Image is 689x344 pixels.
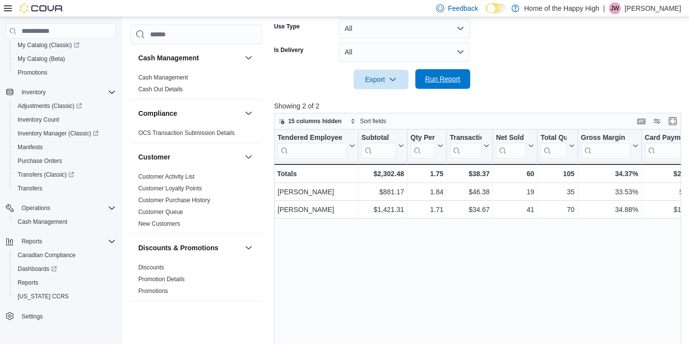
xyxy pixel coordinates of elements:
span: Transfers (Classic) [18,171,74,179]
div: Total Quantity [540,133,566,143]
span: My Catalog (Classic) [14,39,116,51]
span: Transfers [14,183,116,194]
span: Canadian Compliance [18,251,76,259]
a: Transfers (Classic) [14,169,78,181]
div: Qty Per Transaction [410,133,435,143]
button: Customer [243,151,255,163]
span: Operations [18,202,116,214]
button: Reports [18,236,46,247]
button: Purchase Orders [10,154,120,168]
span: Manifests [18,143,43,151]
input: Dark Mode [486,3,507,14]
a: [US_STATE] CCRS [14,291,73,302]
button: All [339,19,470,38]
a: Canadian Compliance [14,249,79,261]
span: Inventory Manager (Classic) [14,128,116,139]
a: Inventory Manager (Classic) [10,127,120,140]
span: Sort fields [360,117,386,125]
div: 33.53% [581,186,638,198]
button: Qty Per Transaction [410,133,443,159]
button: 15 columns hidden [275,115,346,127]
div: Compliance [130,127,262,143]
span: Manifests [14,141,116,153]
a: Customer Activity List [138,173,195,180]
button: Sort fields [346,115,390,127]
span: Customer Purchase History [138,196,210,204]
span: OCS Transaction Submission Details [138,129,235,137]
div: $38.37 [450,168,489,180]
label: Use Type [274,23,300,30]
button: Net Sold [496,133,534,159]
div: 1.75 [410,168,443,180]
a: My Catalog (Classic) [10,38,120,52]
span: My Catalog (Beta) [14,53,116,65]
div: 1.84 [410,186,443,198]
span: Settings [18,310,116,322]
div: 41 [496,204,534,215]
button: Display options [651,115,663,127]
span: Adjustments (Classic) [14,100,116,112]
button: Export [354,70,408,89]
button: Manifests [10,140,120,154]
button: Gross Margin [581,133,638,159]
button: Discounts & Promotions [243,242,255,254]
button: Customer [138,152,241,162]
span: Run Report [425,74,460,84]
a: Cash Management [14,216,71,228]
span: Inventory Count [18,116,59,124]
div: Gross Margin [581,133,630,159]
span: Inventory [18,86,116,98]
div: Transaction Average [450,133,482,159]
button: Tendered Employee [278,133,355,159]
div: 60 [496,168,534,180]
span: My Catalog (Beta) [18,55,65,63]
div: 70 [540,204,574,215]
div: Tendered Employee [278,133,347,143]
a: Dashboards [14,263,61,275]
button: Cash Management [10,215,120,229]
span: My Catalog (Classic) [18,41,79,49]
span: Feedback [448,3,478,13]
div: 19 [496,186,534,198]
button: Enter fullscreen [667,115,679,127]
a: Adjustments (Classic) [10,99,120,113]
button: Run Report [415,69,470,89]
a: Discounts [138,264,164,271]
button: Promotions [10,66,120,79]
a: Transfers [14,183,46,194]
span: Promotion Details [138,275,185,283]
button: Subtotal [361,133,404,159]
span: Promotions [14,67,116,79]
button: Cash Management [243,52,255,64]
h3: Customer [138,152,170,162]
p: [PERSON_NAME] [625,2,681,14]
span: Customer Queue [138,208,183,216]
span: Cash Management [14,216,116,228]
span: Inventory [22,88,46,96]
a: Cash Out Details [138,86,183,93]
a: Promotion Details [138,276,185,283]
a: Transfers (Classic) [10,168,120,182]
span: Promotions [138,287,168,295]
p: Home of the Happy High [524,2,599,14]
a: OCS Transaction Submission Details [138,130,235,136]
span: Customer Loyalty Points [138,185,202,192]
a: New Customers [138,220,180,227]
div: Subtotal [361,133,396,159]
div: Gross Margin [581,133,630,143]
div: Customer [130,171,262,234]
a: Dashboards [10,262,120,276]
span: Transfers [18,185,42,192]
div: 35 [540,186,574,198]
button: Inventory Count [10,113,120,127]
a: Reports [14,277,42,289]
div: $46.38 [450,186,489,198]
span: Inventory Manager (Classic) [18,130,99,137]
a: Manifests [14,141,47,153]
span: Canadian Compliance [14,249,116,261]
a: Inventory Count [14,114,63,126]
label: Is Delivery [274,46,304,54]
h3: Discounts & Promotions [138,243,218,253]
span: Export [359,70,403,89]
div: Discounts & Promotions [130,262,262,301]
